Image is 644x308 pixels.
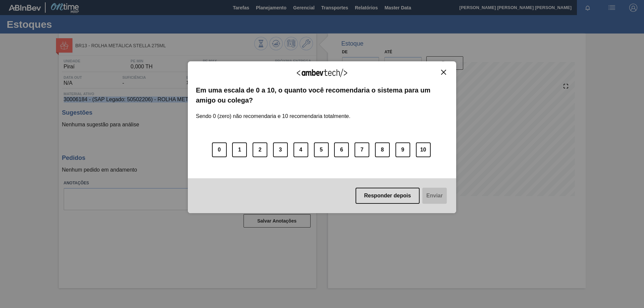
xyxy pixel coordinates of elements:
[416,142,431,157] button: 10
[395,142,410,157] button: 9
[273,142,288,157] button: 3
[439,69,448,75] button: Close
[441,70,446,75] img: Close
[297,69,347,77] img: Logo Ambevtech
[355,142,369,157] button: 7
[212,142,227,157] button: 0
[334,142,349,157] button: 6
[232,142,247,157] button: 1
[196,105,351,119] label: Sendo 0 (zero) não recomendaria e 10 recomendaria totalmente.
[196,85,448,106] label: Em uma escala de 0 a 10, o quanto você recomendaria o sistema para um amigo ou colega?
[356,188,420,204] button: Responder depois
[253,142,267,157] button: 2
[293,142,308,157] button: 4
[375,142,390,157] button: 8
[314,142,329,157] button: 5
